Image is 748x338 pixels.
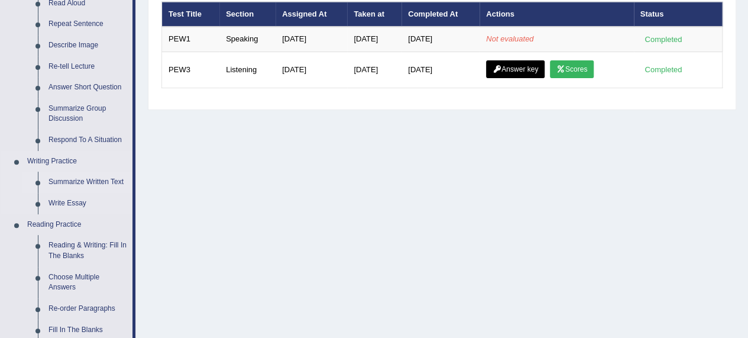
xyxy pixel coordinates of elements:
[22,151,132,172] a: Writing Practice
[43,267,132,298] a: Choose Multiple Answers
[43,193,132,214] a: Write Essay
[43,77,132,98] a: Answer Short Question
[43,35,132,56] a: Describe Image
[640,33,687,46] div: Completed
[219,51,276,88] td: Listening
[162,51,220,88] td: PEW3
[401,51,480,88] td: [DATE]
[550,60,594,78] a: Scores
[43,298,132,320] a: Re-order Paragraphs
[276,51,347,88] td: [DATE]
[43,14,132,35] a: Repeat Sentence
[347,2,401,27] th: Taken at
[486,60,545,78] a: Answer key
[43,98,132,130] a: Summarize Group Discussion
[276,2,347,27] th: Assigned At
[401,27,480,51] td: [DATE]
[401,2,480,27] th: Completed At
[22,214,132,236] a: Reading Practice
[480,2,633,27] th: Actions
[43,130,132,151] a: Respond To A Situation
[276,27,347,51] td: [DATE]
[347,27,401,51] td: [DATE]
[486,34,533,43] em: Not evaluated
[43,56,132,78] a: Re-tell Lecture
[640,63,687,76] div: Completed
[219,27,276,51] td: Speaking
[162,2,220,27] th: Test Title
[43,235,132,266] a: Reading & Writing: Fill In The Blanks
[634,2,723,27] th: Status
[347,51,401,88] td: [DATE]
[219,2,276,27] th: Section
[162,27,220,51] td: PEW1
[43,172,132,193] a: Summarize Written Text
